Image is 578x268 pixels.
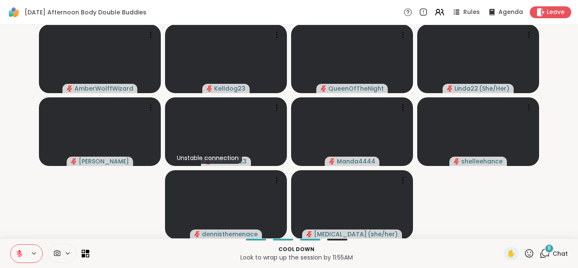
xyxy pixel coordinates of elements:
span: shelleehance [461,157,503,166]
p: Look to wrap up the session by 11:55AM [94,253,498,262]
span: audio-muted [329,158,335,164]
span: Kelldog23 [214,84,245,93]
span: audio-muted [306,231,312,237]
span: Linda22 [454,84,478,93]
span: Leave [547,8,564,17]
span: QueenOfTheNight [328,84,384,93]
span: AmberWolffWizard [74,84,133,93]
span: [PERSON_NAME] [79,157,129,166]
span: audio-muted [454,158,460,164]
span: Manda4444 [337,157,375,166]
span: dennisthemenace [202,230,258,238]
span: Rules [463,8,480,17]
img: ShareWell Logomark [7,5,21,19]
span: ( She/Her ) [479,84,509,93]
span: 8 [548,245,551,252]
div: Unstable connection [173,152,242,164]
span: audio-muted [206,86,212,91]
span: audio-muted [321,86,327,91]
span: Chat [553,249,568,258]
span: audio-muted [447,86,453,91]
span: audio-muted [71,158,77,164]
p: Cool down [94,246,498,253]
span: ( she/her ) [368,230,398,238]
span: [MEDICAL_DATA] [314,230,367,238]
span: Agenda [498,8,523,17]
span: audio-muted [194,231,200,237]
span: [DATE] Afternoon Body Double Buddies [25,8,146,17]
span: audio-muted [67,86,73,91]
span: ✋ [507,249,515,259]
